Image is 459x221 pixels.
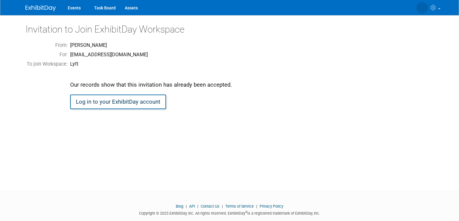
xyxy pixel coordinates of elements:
[201,204,219,209] a: Contact Us
[176,204,183,209] a: Blog
[25,5,56,11] img: ExhibitDay
[189,204,195,209] a: API
[245,210,247,214] sup: ®
[25,41,69,50] td: From:
[260,204,283,209] a: Privacy Policy
[70,95,166,109] a: Log in to your ExhibitDay account
[70,70,232,89] div: Our records show that this invitation has already been accepted.
[416,2,428,14] img: Shar Piyaratna
[69,60,233,69] td: Lyft
[220,204,224,209] span: |
[25,60,69,69] td: To join Workspace:
[69,50,233,60] td: [EMAIL_ADDRESS][DOMAIN_NAME]
[25,24,434,35] h2: Invitation to Join ExhibitDay Workspace
[69,41,233,50] td: [PERSON_NAME]
[25,50,69,60] td: For:
[225,204,254,209] a: Terms of Service
[184,204,188,209] span: |
[255,204,259,209] span: |
[196,204,200,209] span: |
